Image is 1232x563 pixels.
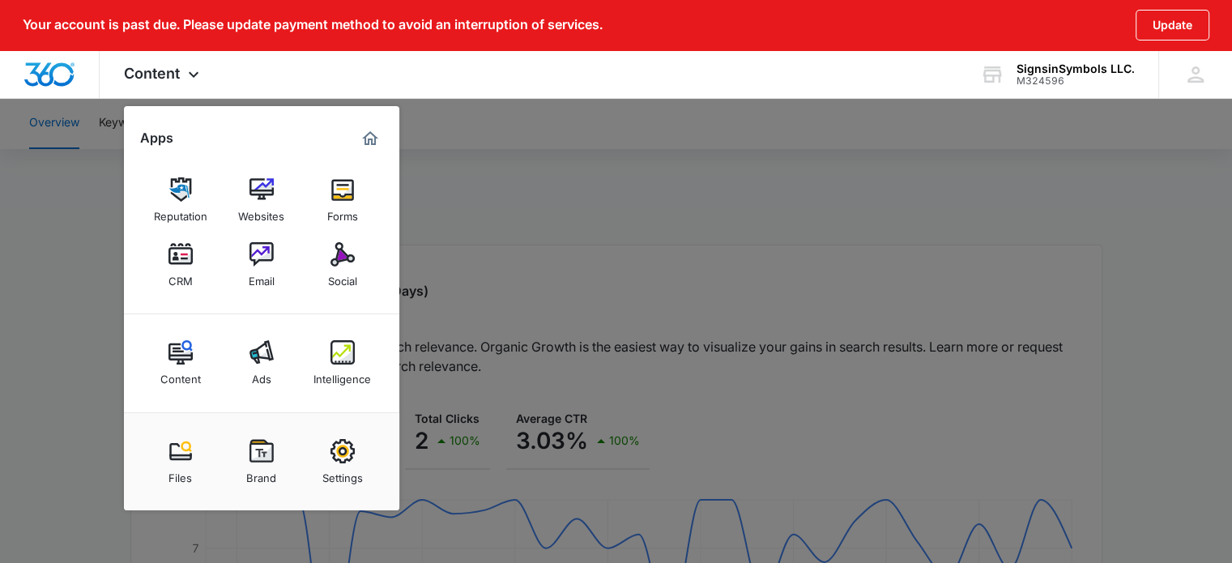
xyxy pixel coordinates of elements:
[328,267,357,288] div: Social
[150,234,211,296] a: CRM
[150,431,211,493] a: Files
[238,202,284,223] div: Websites
[249,267,275,288] div: Email
[140,130,173,146] h2: Apps
[231,431,292,493] a: Brand
[1017,62,1135,75] div: account name
[150,332,211,394] a: Content
[252,365,271,386] div: Ads
[150,169,211,231] a: Reputation
[327,202,358,223] div: Forms
[231,169,292,231] a: Websites
[312,169,373,231] a: Forms
[231,234,292,296] a: Email
[1017,75,1135,87] div: account id
[100,50,228,98] div: Content
[168,463,192,484] div: Files
[124,65,180,82] span: Content
[246,463,276,484] div: Brand
[154,202,207,223] div: Reputation
[313,365,371,386] div: Intelligence
[357,126,383,151] a: Marketing 360® Dashboard
[23,17,603,32] p: Your account is past due. Please update payment method to avoid an interruption of services.
[312,234,373,296] a: Social
[312,431,373,493] a: Settings
[1136,10,1209,41] button: Update
[160,365,201,386] div: Content
[168,267,193,288] div: CRM
[231,332,292,394] a: Ads
[322,463,363,484] div: Settings
[312,332,373,394] a: Intelligence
